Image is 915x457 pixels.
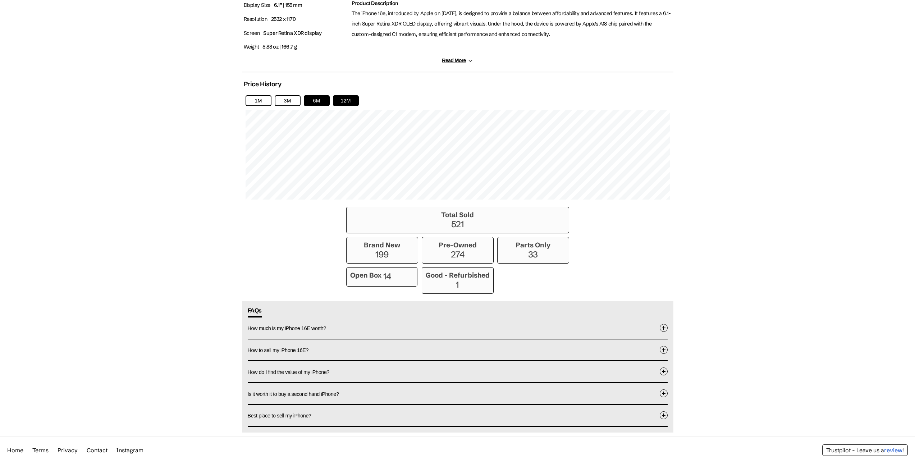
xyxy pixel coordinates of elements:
a: Home [7,447,23,454]
button: How much is my iPhone 16E worth? [248,317,668,339]
button: 1M [246,95,271,106]
span: How do I find the value of my iPhone? [248,369,330,375]
a: Terms [32,447,49,454]
p: 199 [350,249,414,260]
p: 274 [426,249,490,260]
p: 1 [426,279,490,290]
span: Is it worth it to buy a second hand iPhone? [248,391,339,397]
p: 521 [350,219,565,229]
p: The iPhone 16e, introduced by Apple on [DATE], is designed to provide a balance between affordabi... [352,8,672,39]
p: 33 [501,249,565,260]
button: Read More [442,58,473,64]
span: review [884,447,902,454]
button: 3M [275,95,301,106]
span: How much is my iPhone 16E worth? [248,325,326,331]
a: Privacy [58,447,78,454]
button: 12M [333,95,359,106]
h3: Brand New [350,241,414,249]
span: 6.1” | 155 mm [274,2,302,8]
a: Contact [87,447,107,454]
h3: Pre-Owned [426,241,490,249]
span: 5.88 oz | 166.7 g [262,44,297,50]
h3: Total Sold [350,211,565,219]
button: 6M [304,95,330,106]
p: Screen [244,28,348,38]
span: Best place to sell my iPhone? [248,413,311,419]
span: 2532 x 1170 [271,16,296,22]
h3: Parts Only [501,241,565,249]
button: Is it worth it to buy a second hand iPhone? [248,383,668,404]
p: Resolution [244,14,348,24]
h3: Good - Refurbished [426,271,490,279]
span: Super Retina XDR display [263,30,321,36]
h3: Open Box [350,271,381,283]
span: How to sell my iPhone 16E? [248,347,309,353]
a: Instagram [116,447,143,454]
a: Trustpilot - Leave us areview! [826,447,904,454]
button: How to sell my iPhone 16E? [248,339,668,361]
span: FAQs [248,307,262,317]
p: 14 [383,271,391,283]
h2: Price History [244,80,282,88]
p: Weight [244,42,348,52]
button: How do I find the value of my iPhone? [248,361,668,382]
button: Best place to sell my iPhone? [248,405,668,426]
